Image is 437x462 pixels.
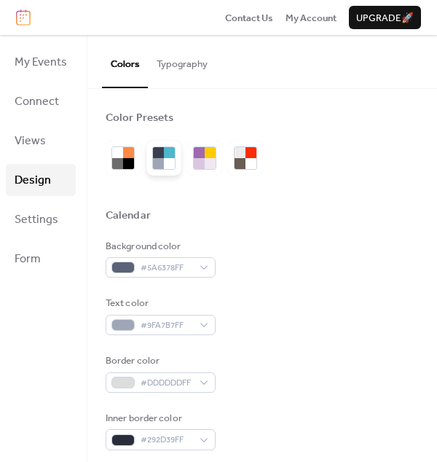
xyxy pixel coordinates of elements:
a: Settings [6,203,76,235]
span: #5A6378FF [141,261,192,275]
a: Contact Us [225,10,273,25]
a: Views [6,125,76,157]
span: #DDDDDDFF [141,376,192,391]
span: Settings [15,208,58,232]
span: #292D39FF [141,433,192,447]
button: Typography [148,35,216,86]
a: Design [6,164,76,196]
button: Upgrade🚀 [349,6,421,29]
span: Views [15,130,46,153]
a: Form [6,243,76,275]
span: Form [15,248,41,271]
div: Inner border color [106,411,213,426]
div: Color Presets [106,111,173,125]
a: My Events [6,46,76,78]
span: #9FA7B7FF [141,318,192,333]
span: Design [15,169,51,192]
span: My Account [286,11,336,26]
div: Border color [106,353,213,368]
span: My Events [15,51,67,74]
div: Background color [106,239,213,254]
span: Contact Us [225,11,273,26]
img: logo [16,9,31,26]
span: Connect [15,90,59,114]
div: Calendar [106,208,151,223]
div: Text color [106,296,213,310]
a: My Account [286,10,336,25]
a: Connect [6,85,76,117]
button: Colors [102,35,148,87]
span: Upgrade 🚀 [356,11,414,26]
